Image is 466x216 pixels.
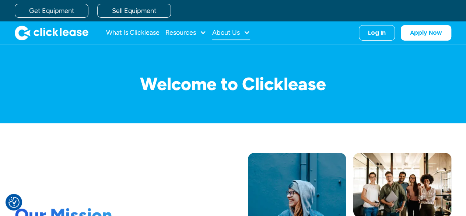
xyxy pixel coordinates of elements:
div: Resources [165,25,206,40]
button: Consent Preferences [8,197,20,208]
h1: Welcome to Clicklease [15,74,451,94]
a: home [15,25,88,40]
a: Apply Now [401,25,451,41]
div: About Us [212,25,250,40]
a: What Is Clicklease [106,25,160,40]
img: Revisit consent button [8,197,20,208]
a: Sell Equipment [97,4,171,18]
img: Clicklease logo [15,25,88,40]
a: Get Equipment [15,4,88,18]
div: Log In [368,29,386,37]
